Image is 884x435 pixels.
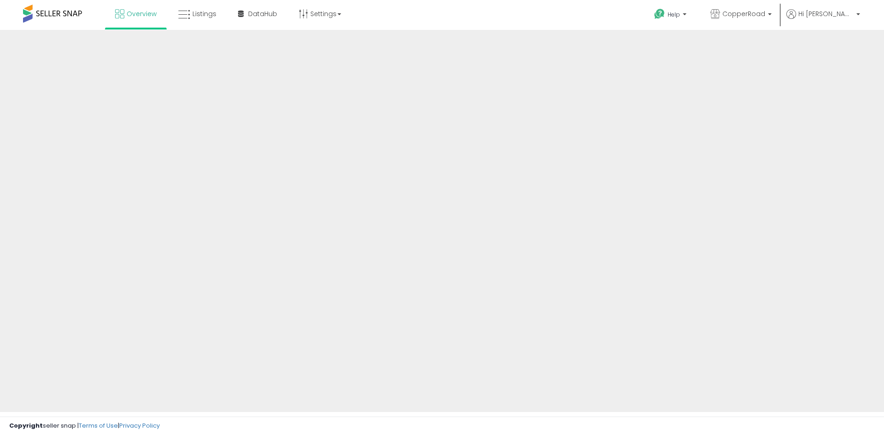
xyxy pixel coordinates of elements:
[248,9,277,18] span: DataHub
[798,9,854,18] span: Hi [PERSON_NAME]
[654,8,665,20] i: Get Help
[786,9,860,30] a: Hi [PERSON_NAME]
[192,9,216,18] span: Listings
[647,1,696,30] a: Help
[722,9,765,18] span: CopperRoad
[127,9,157,18] span: Overview
[668,11,680,18] span: Help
